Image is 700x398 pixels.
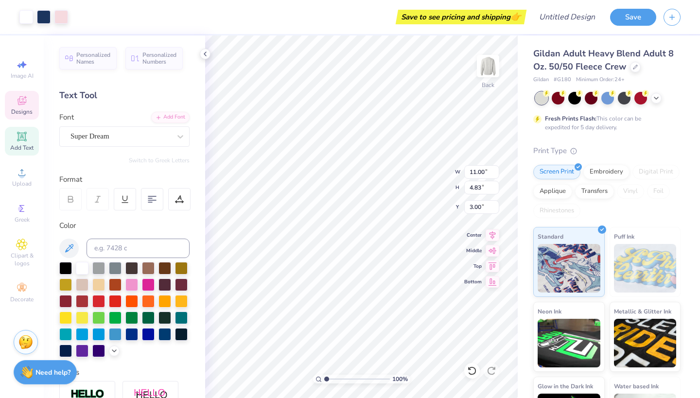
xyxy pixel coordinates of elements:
div: Styles [59,367,190,378]
span: Water based Ink [614,381,659,391]
strong: Need help? [35,368,70,377]
label: Font [59,112,74,123]
img: Metallic & Glitter Ink [614,319,677,367]
img: Neon Ink [538,319,600,367]
img: Back [478,56,498,76]
span: Upload [12,180,32,188]
div: Screen Print [533,165,580,179]
span: Clipart & logos [5,252,39,267]
span: Image AI [11,72,34,80]
div: Color [59,220,190,231]
div: Save to see pricing and shipping [398,10,524,24]
button: Save [610,9,656,26]
div: Embroidery [583,165,630,179]
span: Center [464,232,482,239]
span: Designs [11,108,33,116]
span: 100 % [392,375,408,383]
div: Digital Print [632,165,680,179]
span: Glow in the Dark Ink [538,381,593,391]
strong: Fresh Prints Flash: [545,115,596,122]
div: Foil [647,184,670,199]
span: Standard [538,231,563,242]
span: Greek [15,216,30,224]
div: Vinyl [617,184,644,199]
input: e.g. 7428 c [87,239,190,258]
span: Metallic & Glitter Ink [614,306,671,316]
span: Bottom [464,278,482,285]
span: Gildan Adult Heavy Blend Adult 8 Oz. 50/50 Fleece Crew [533,48,674,72]
span: Decorate [10,295,34,303]
span: Puff Ink [614,231,634,242]
span: Add Text [10,144,34,152]
span: Minimum Order: 24 + [576,76,625,84]
span: Personalized Names [76,52,111,65]
span: Neon Ink [538,306,561,316]
div: Text Tool [59,89,190,102]
div: Print Type [533,145,681,156]
span: Top [464,263,482,270]
button: Switch to Greek Letters [129,156,190,164]
div: Applique [533,184,572,199]
input: Untitled Design [531,7,603,27]
img: Standard [538,244,600,293]
div: Transfers [575,184,614,199]
div: Rhinestones [533,204,580,218]
span: Middle [464,247,482,254]
div: Add Font [151,112,190,123]
div: This color can be expedited for 5 day delivery. [545,114,665,132]
div: Back [482,81,494,89]
div: Format [59,174,191,185]
span: Gildan [533,76,549,84]
img: Puff Ink [614,244,677,293]
span: Personalized Numbers [142,52,177,65]
span: 👉 [510,11,521,22]
span: # G180 [554,76,571,84]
